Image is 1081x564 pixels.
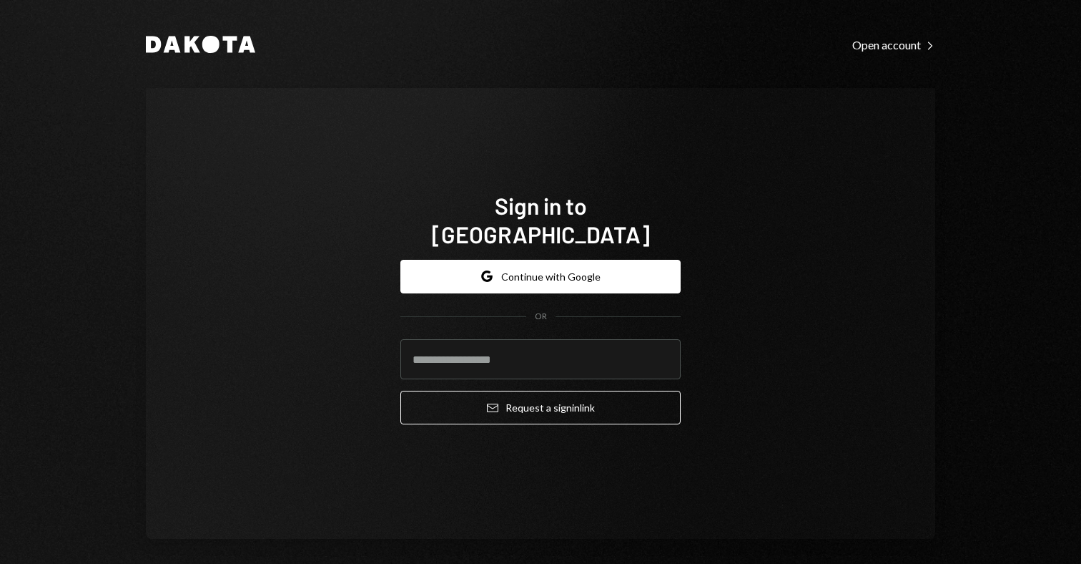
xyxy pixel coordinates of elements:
div: OR [535,311,547,323]
div: Open account [852,38,935,52]
button: Request a signinlink [400,391,681,424]
a: Open account [852,37,935,52]
button: Continue with Google [400,260,681,293]
h1: Sign in to [GEOGRAPHIC_DATA] [400,191,681,248]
